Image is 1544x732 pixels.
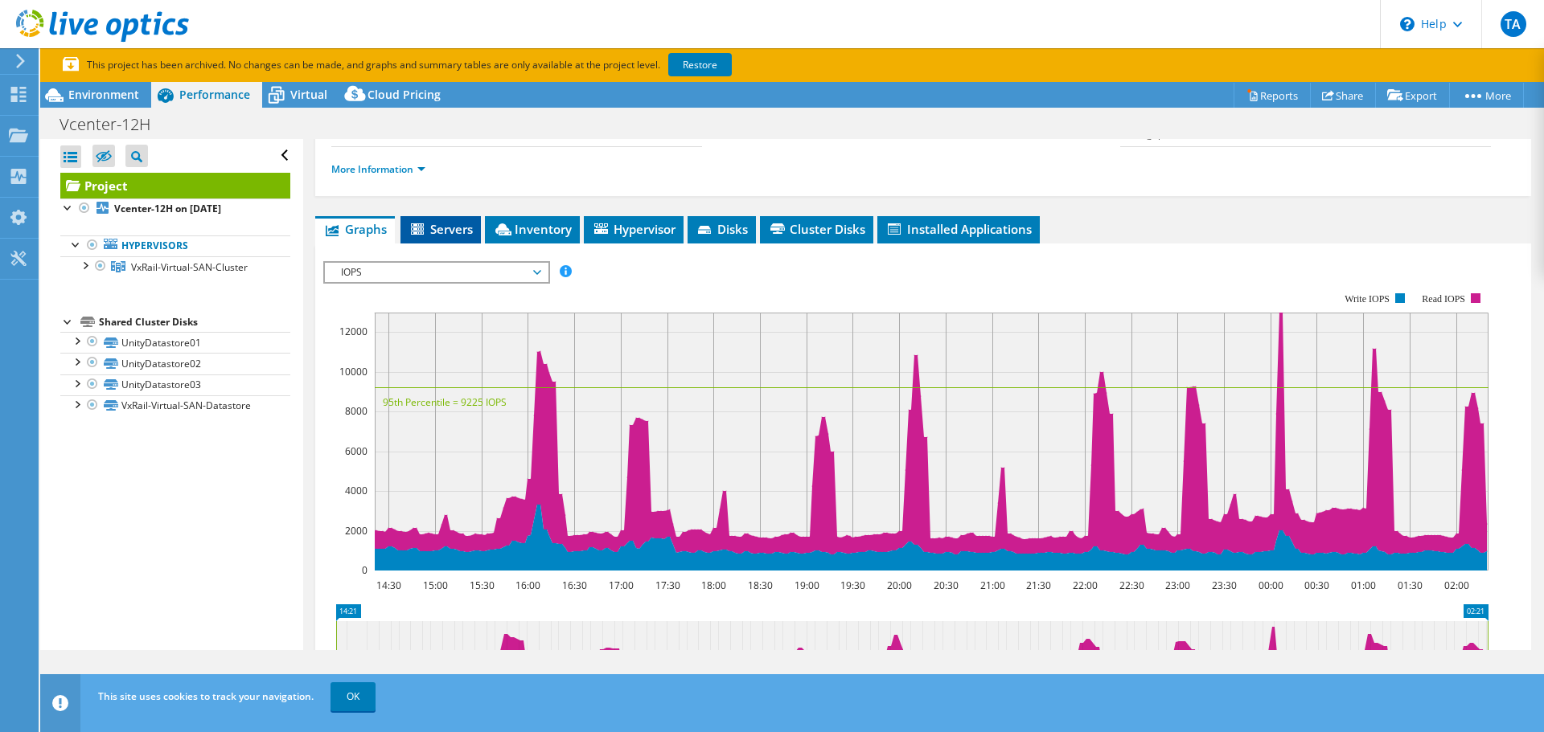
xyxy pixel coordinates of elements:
text: 00:30 [1304,579,1329,592]
a: VxRail-Virtual-SAN-Cluster [60,256,290,277]
text: 15:30 [470,579,495,592]
text: 0 [362,563,368,577]
span: Graphs [323,221,387,237]
span: Servers [409,221,473,237]
text: 21:00 [980,579,1005,592]
text: 8000 [345,404,368,418]
text: 00:00 [1259,579,1283,592]
text: 01:30 [1398,579,1423,592]
a: Project [60,173,290,198]
svg: \n [1400,17,1415,31]
a: UnityDatastore03 [60,374,290,395]
span: Disks [696,221,748,237]
a: Share [1310,83,1376,108]
text: 12000 [339,325,368,338]
text: 16:30 [562,579,587,592]
text: 20:30 [934,579,959,592]
text: Write IOPS [1345,293,1390,305]
a: More [1449,83,1524,108]
text: 20:00 [887,579,912,592]
text: 19:00 [795,579,819,592]
text: 10000 [339,365,368,378]
h1: Vcenter-12H [52,116,175,133]
div: Shared Cluster Disks [99,313,290,332]
text: 6000 [345,444,368,458]
text: 4000 [345,484,368,497]
span: Cluster Disks [768,221,865,237]
text: 21:30 [1026,579,1051,592]
span: VxRail-Virtual-SAN-Cluster [131,260,248,274]
text: 2000 [345,524,368,538]
span: TA [1501,11,1526,37]
text: 01:00 [1351,579,1376,592]
text: 17:30 [655,579,680,592]
text: 17:00 [609,579,634,592]
text: 18:30 [748,579,773,592]
p: This project has been archived. No changes can be made, and graphs and summary tables are only av... [63,56,851,74]
text: 15:00 [423,579,448,592]
a: OK [331,682,376,711]
span: IOPS [333,263,540,282]
span: Cloud Pricing [368,87,441,102]
text: 18:00 [701,579,726,592]
a: VxRail-Virtual-SAN-Datastore [60,395,290,416]
text: 22:00 [1073,579,1098,592]
span: Hypervisor [592,221,675,237]
a: UnityDatastore01 [60,332,290,353]
text: 14:30 [376,579,401,592]
span: This site uses cookies to track your navigation. [98,689,314,703]
text: 16:00 [515,579,540,592]
a: More Information [331,162,425,176]
a: Vcenter-12H on [DATE] [60,198,290,219]
text: Read IOPS [1423,293,1466,305]
text: 23:00 [1165,579,1190,592]
text: 22:30 [1119,579,1144,592]
span: Inventory [493,221,572,237]
text: 02:00 [1444,579,1469,592]
a: Export [1375,83,1450,108]
a: UnityDatastore02 [60,353,290,374]
span: Installed Applications [885,221,1032,237]
a: Restore [668,53,732,76]
text: 95th Percentile = 9225 IOPS [383,395,507,409]
b: Vcenter-12H on [DATE] [114,202,221,215]
text: 23:30 [1212,579,1237,592]
a: Reports [1234,83,1311,108]
span: Performance [179,87,250,102]
a: Hypervisors [60,235,290,256]
span: Environment [68,87,139,102]
text: 19:30 [840,579,865,592]
span: Virtual [290,87,327,102]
